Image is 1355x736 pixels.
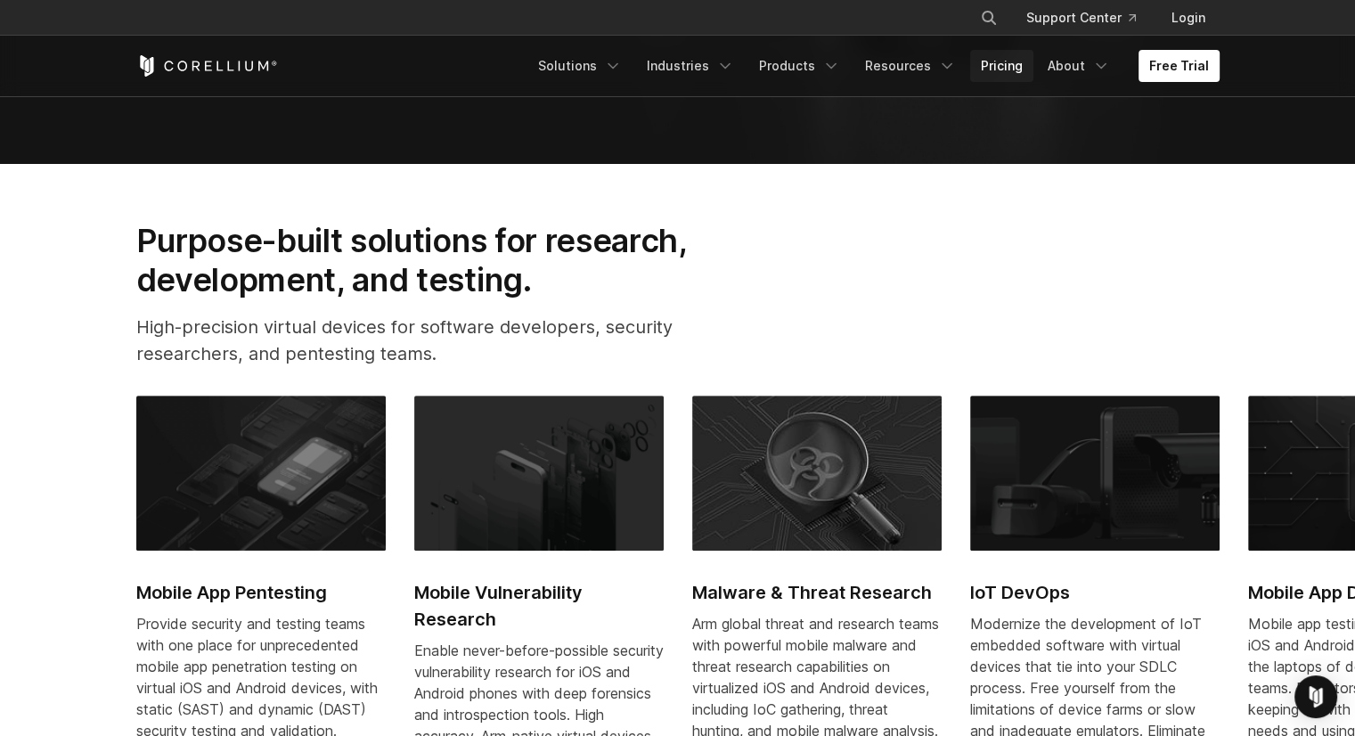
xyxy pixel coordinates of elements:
div: Navigation Menu [527,50,1220,82]
a: Login [1157,2,1220,34]
button: Search [973,2,1005,34]
a: Corellium Home [136,55,278,77]
img: Mobile App Pentesting [136,396,386,551]
a: Pricing [970,50,1033,82]
a: Resources [854,50,967,82]
a: About [1037,50,1121,82]
h2: Malware & Threat Research [692,579,942,606]
div: Open Intercom Messenger [1294,675,1337,718]
h2: Purpose-built solutions for research, development, and testing. [136,221,744,300]
a: Industries [636,50,745,82]
h2: Mobile App Pentesting [136,579,386,606]
p: High-precision virtual devices for software developers, security researchers, and pentesting teams. [136,314,744,367]
img: IoT DevOps [970,396,1220,551]
img: Malware & Threat Research [692,396,942,551]
a: Products [748,50,851,82]
a: Solutions [527,50,633,82]
a: Free Trial [1139,50,1220,82]
h2: IoT DevOps [970,579,1220,606]
div: Navigation Menu [959,2,1220,34]
img: Mobile Vulnerability Research [414,396,664,551]
a: Support Center [1012,2,1150,34]
h2: Mobile Vulnerability Research [414,579,664,633]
